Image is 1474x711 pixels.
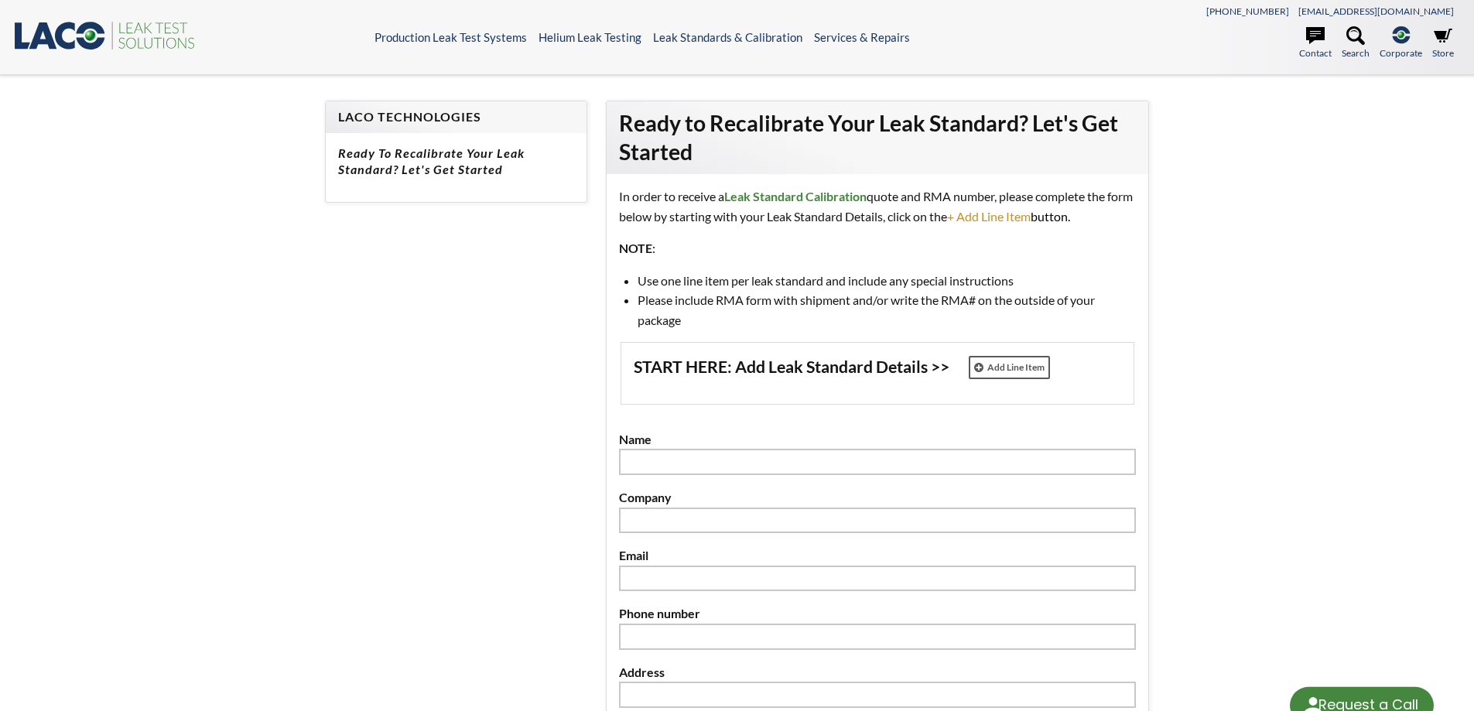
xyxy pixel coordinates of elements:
span: START HERE: Add Leak Standard Details >> [634,357,949,378]
p: In order to receive a quote and RMA number, please complete the form below by starting with your ... [619,186,1136,226]
label: Name [619,429,1136,450]
a: Production Leak Test Systems [374,30,527,44]
strong: NOTE [619,241,652,255]
span: button. [1031,209,1070,224]
a: Add Line Item [969,356,1050,379]
a: Leak Standards & Calibration [653,30,802,44]
h2: Ready to Recalibrate Your Leak Standard? Let's Get Started [619,109,1136,166]
label: Phone number [619,603,1136,624]
li: Use one line item per leak standard and include any special instructions [638,271,1136,291]
a: [EMAIL_ADDRESS][DOMAIN_NAME] [1298,5,1454,17]
label: Company [619,487,1136,508]
label: Address [619,662,1136,682]
span: + Add Line Item [947,209,1031,224]
h5: Ready to Recalibrate Your Leak Standard? Let's Get Started [338,145,574,178]
a: Store [1432,26,1454,60]
a: Contact [1299,26,1332,60]
p: : [619,238,1136,258]
strong: Leak Standard Calibration [724,189,867,203]
a: Search [1342,26,1370,60]
li: Please include RMA form with shipment and/or write the RMA# on the outside of your package [638,290,1136,330]
h4: LACO Technologies [338,109,574,125]
span: Corporate [1380,46,1422,60]
a: [PHONE_NUMBER] [1206,5,1289,17]
label: Email [619,545,1136,566]
a: Services & Repairs [814,30,910,44]
a: Helium Leak Testing [539,30,641,44]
